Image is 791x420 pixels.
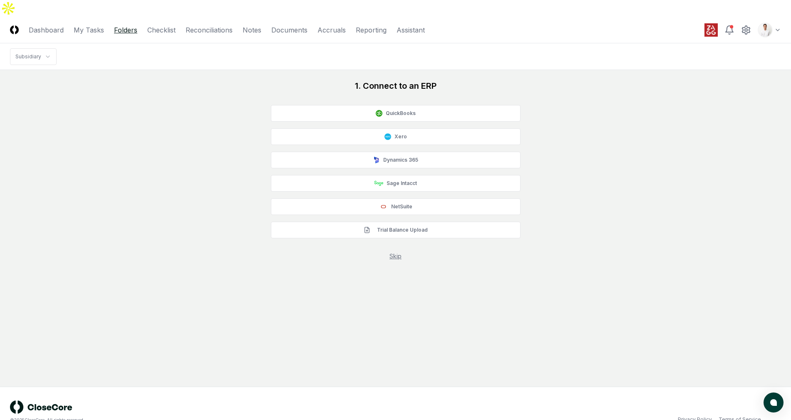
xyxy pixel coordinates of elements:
a: Folders [114,25,137,35]
img: QuickBooks [376,110,382,117]
button: QuickBooks [271,105,521,122]
button: NetSuite [271,198,521,215]
img: Logo [10,25,19,34]
button: Xero [271,128,521,145]
h1: 1. Connect to an ERP [271,80,521,92]
button: Dynamics 365 [271,152,521,168]
button: Sage Intacct [271,175,521,192]
a: Reporting [356,25,387,35]
button: atlas-launcher [764,392,784,412]
img: NetSuite [379,203,388,210]
img: Xero [384,133,391,140]
button: Trial Balance Upload [271,222,521,238]
nav: breadcrumb [10,48,57,65]
a: Accruals [317,25,346,35]
img: Sage Intacct [374,181,383,186]
a: My Tasks [74,25,104,35]
img: logo [10,400,72,414]
img: ZAGG logo [704,23,718,37]
img: Dynamics 365 [373,157,380,163]
a: Checklist [147,25,176,35]
div: Subsidiary [15,53,41,60]
a: Documents [271,25,307,35]
a: Notes [243,25,261,35]
img: d09822cc-9b6d-4858-8d66-9570c114c672_b0bc35f1-fa8e-4ccc-bc23-b02c2d8c2b72.png [759,23,772,37]
a: Assistant [397,25,425,35]
a: Skip [389,252,402,260]
a: Reconciliations [186,25,233,35]
a: Dashboard [29,25,64,35]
